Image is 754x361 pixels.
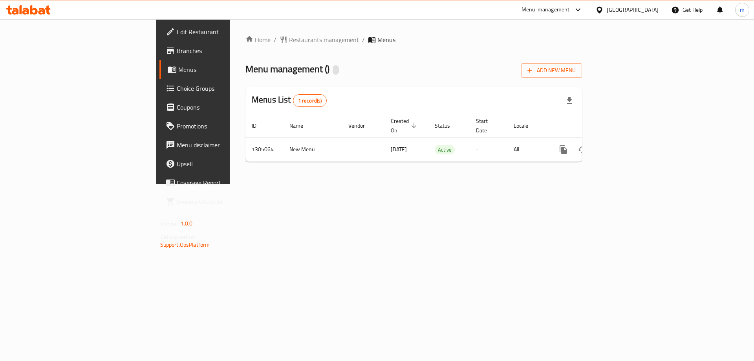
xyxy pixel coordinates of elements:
[177,103,276,112] span: Coupons
[177,159,276,169] span: Upsell
[159,117,282,136] a: Promotions
[507,137,548,161] td: All
[159,192,282,211] a: Grocery Checklist
[160,218,179,229] span: Version:
[391,144,407,154] span: [DATE]
[177,197,276,206] span: Grocery Checklist
[521,63,582,78] button: Add New Menu
[177,84,276,93] span: Choice Groups
[289,121,313,130] span: Name
[177,140,276,150] span: Menu disclaimer
[435,145,455,154] span: Active
[293,94,327,107] div: Total records count
[245,114,636,162] table: enhanced table
[470,137,507,161] td: -
[548,114,636,138] th: Actions
[289,35,359,44] span: Restaurants management
[607,5,659,14] div: [GEOGRAPHIC_DATA]
[435,121,460,130] span: Status
[377,35,395,44] span: Menus
[554,140,573,159] button: more
[159,136,282,154] a: Menu disclaimer
[280,35,359,44] a: Restaurants management
[177,46,276,55] span: Branches
[245,60,329,78] span: Menu management ( )
[476,116,498,135] span: Start Date
[159,60,282,79] a: Menus
[560,91,579,110] div: Export file
[283,137,342,161] td: New Menu
[177,121,276,131] span: Promotions
[527,66,576,75] span: Add New Menu
[159,79,282,98] a: Choice Groups
[178,65,276,74] span: Menus
[391,116,419,135] span: Created On
[181,218,193,229] span: 1.0.0
[159,173,282,192] a: Coverage Report
[740,5,745,14] span: m
[362,35,365,44] li: /
[514,121,538,130] span: Locale
[293,97,327,104] span: 1 record(s)
[252,94,327,107] h2: Menus List
[159,22,282,41] a: Edit Restaurant
[160,232,196,242] span: Get support on:
[177,27,276,37] span: Edit Restaurant
[573,140,592,159] button: Change Status
[159,41,282,60] a: Branches
[177,178,276,187] span: Coverage Report
[252,121,267,130] span: ID
[159,154,282,173] a: Upsell
[348,121,375,130] span: Vendor
[522,5,570,15] div: Menu-management
[159,98,282,117] a: Coupons
[160,240,210,250] a: Support.OpsPlatform
[245,35,582,44] nav: breadcrumb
